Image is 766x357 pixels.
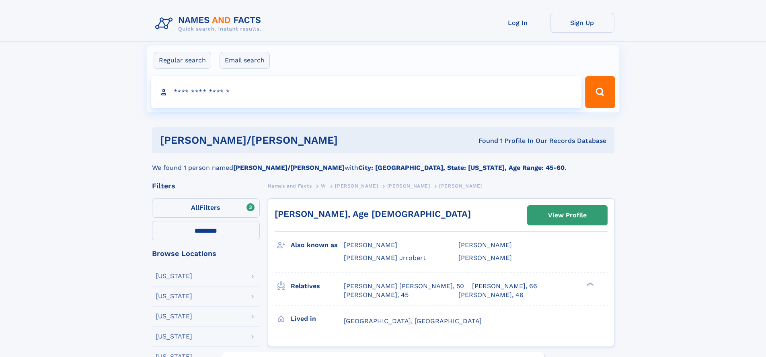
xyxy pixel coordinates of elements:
span: W [321,183,326,189]
div: [US_STATE] [156,313,192,320]
a: Log In [486,13,550,33]
a: [PERSON_NAME] [PERSON_NAME], 50 [344,282,464,291]
div: ❯ [585,281,594,287]
b: City: [GEOGRAPHIC_DATA], State: [US_STATE], Age Range: 45-60 [358,164,565,171]
div: We found 1 person named with . [152,153,614,173]
button: Search Button [585,76,615,108]
div: Found 1 Profile In Our Records Database [408,136,606,145]
a: Sign Up [550,13,614,33]
span: [PERSON_NAME] [335,183,378,189]
div: [US_STATE] [156,293,192,299]
a: [PERSON_NAME] [335,181,378,191]
span: [GEOGRAPHIC_DATA], [GEOGRAPHIC_DATA] [344,317,482,325]
div: View Profile [548,206,587,225]
a: [PERSON_NAME], Age [DEMOGRAPHIC_DATA] [275,209,471,219]
label: Filters [152,198,260,218]
div: [US_STATE] [156,333,192,340]
span: [PERSON_NAME] [344,241,397,249]
a: Names and Facts [268,181,312,191]
span: All [191,204,199,211]
span: [PERSON_NAME] [439,183,482,189]
span: [PERSON_NAME] [458,254,512,262]
h3: Also known as [291,238,344,252]
a: View Profile [528,206,607,225]
b: [PERSON_NAME]/[PERSON_NAME] [233,164,345,171]
img: Logo Names and Facts [152,13,268,35]
a: [PERSON_NAME], 45 [344,291,409,299]
span: [PERSON_NAME] [458,241,512,249]
a: W [321,181,326,191]
span: [PERSON_NAME] Jrrobert [344,254,426,262]
label: Email search [220,52,270,69]
h1: [PERSON_NAME]/[PERSON_NAME] [160,135,408,145]
label: Regular search [154,52,211,69]
h3: Relatives [291,279,344,293]
div: Browse Locations [152,250,260,257]
a: [PERSON_NAME], 46 [458,291,524,299]
input: search input [151,76,582,108]
a: [PERSON_NAME], 66 [472,282,537,291]
a: [PERSON_NAME] [387,181,430,191]
div: [US_STATE] [156,273,192,279]
div: Filters [152,182,260,190]
span: [PERSON_NAME] [387,183,430,189]
h3: Lived in [291,312,344,326]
